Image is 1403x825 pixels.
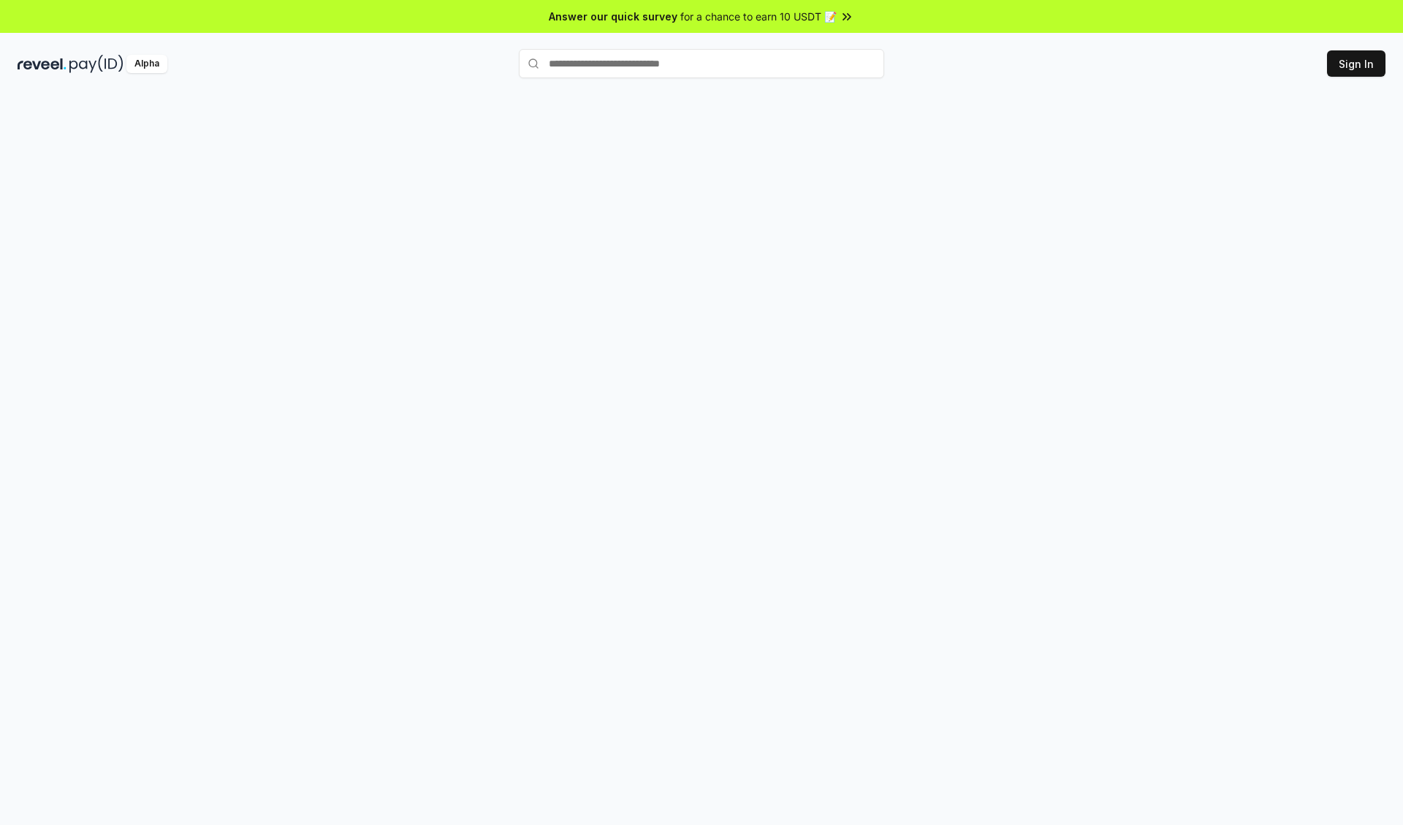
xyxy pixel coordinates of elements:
span: for a chance to earn 10 USDT 📝 [680,9,837,24]
div: Alpha [126,55,167,73]
span: Answer our quick survey [549,9,677,24]
img: pay_id [69,55,123,73]
img: reveel_dark [18,55,66,73]
button: Sign In [1327,50,1385,77]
